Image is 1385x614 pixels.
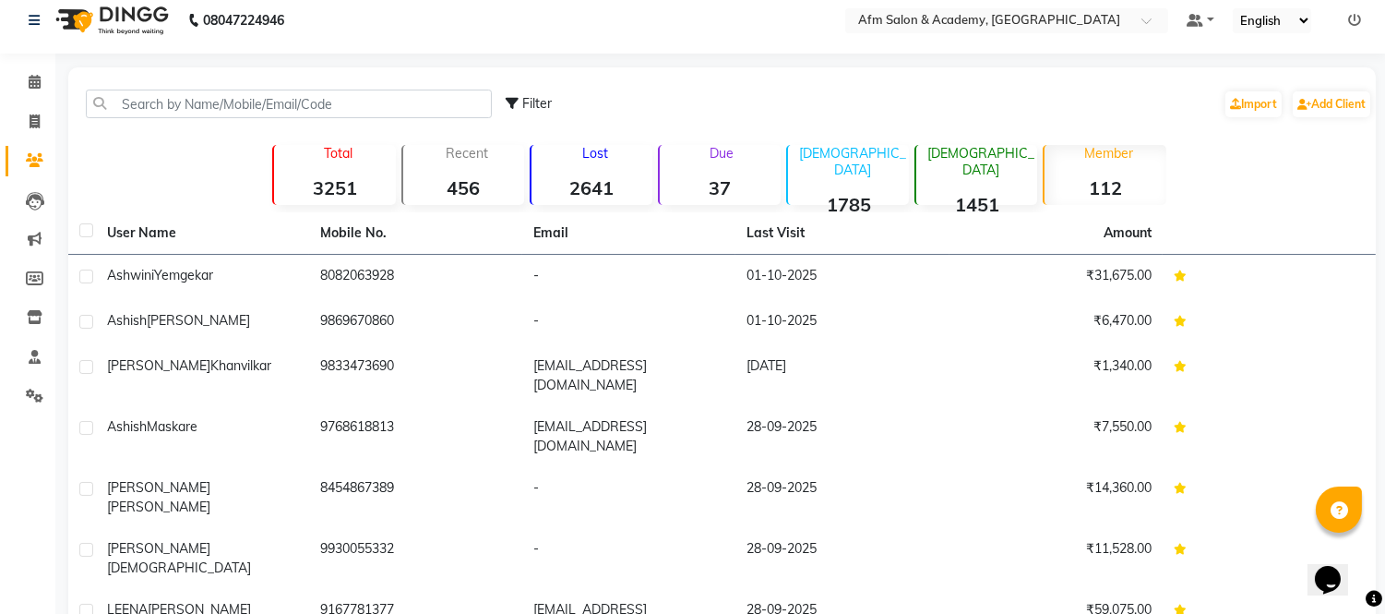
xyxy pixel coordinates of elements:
td: 8454867389 [309,467,522,528]
td: 9869670860 [309,300,522,345]
span: Ashish [107,418,147,435]
td: ₹1,340.00 [949,345,1163,406]
td: 01-10-2025 [735,255,949,300]
th: Last Visit [735,212,949,255]
td: ₹7,550.00 [949,406,1163,467]
td: 9930055332 [309,528,522,589]
td: ₹6,470.00 [949,300,1163,345]
td: - [522,528,735,589]
td: - [522,467,735,528]
td: 9833473690 [309,345,522,406]
td: ₹31,675.00 [949,255,1163,300]
p: [DEMOGRAPHIC_DATA] [795,145,909,178]
td: 8082063928 [309,255,522,300]
span: Khanvilkar [210,357,271,374]
span: [PERSON_NAME] [107,540,210,557]
strong: 112 [1045,176,1165,199]
td: 28-09-2025 [735,467,949,528]
a: Add Client [1293,91,1370,117]
td: 28-09-2025 [735,528,949,589]
p: [DEMOGRAPHIC_DATA] [924,145,1037,178]
span: Ashish [107,312,147,329]
p: Due [663,145,781,162]
span: Filter [522,95,552,112]
strong: 456 [403,176,524,199]
td: ₹14,360.00 [949,467,1163,528]
td: ₹11,528.00 [949,528,1163,589]
td: 01-10-2025 [735,300,949,345]
td: 28-09-2025 [735,406,949,467]
strong: 1451 [916,193,1037,216]
td: [EMAIL_ADDRESS][DOMAIN_NAME] [522,345,735,406]
p: Member [1052,145,1165,162]
span: [PERSON_NAME] [107,499,210,515]
input: Search by Name/Mobile/Email/Code [86,90,492,118]
span: Ashwini [107,267,154,283]
strong: 3251 [274,176,395,199]
th: User Name [96,212,309,255]
td: [DATE] [735,345,949,406]
strong: 2641 [531,176,652,199]
p: Recent [411,145,524,162]
span: Yemgekar [154,267,213,283]
a: Import [1225,91,1282,117]
td: [EMAIL_ADDRESS][DOMAIN_NAME] [522,406,735,467]
strong: 37 [660,176,781,199]
th: Email [522,212,735,255]
p: Lost [539,145,652,162]
th: Amount [1092,212,1163,254]
p: Total [281,145,395,162]
span: [DEMOGRAPHIC_DATA] [107,560,251,576]
th: Mobile No. [309,212,522,255]
strong: 1785 [788,193,909,216]
iframe: chat widget [1307,540,1367,596]
span: [PERSON_NAME] [107,357,210,374]
td: 9768618813 [309,406,522,467]
td: - [522,300,735,345]
td: - [522,255,735,300]
span: Maskare [147,418,197,435]
span: [PERSON_NAME] [107,479,210,496]
span: [PERSON_NAME] [147,312,250,329]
